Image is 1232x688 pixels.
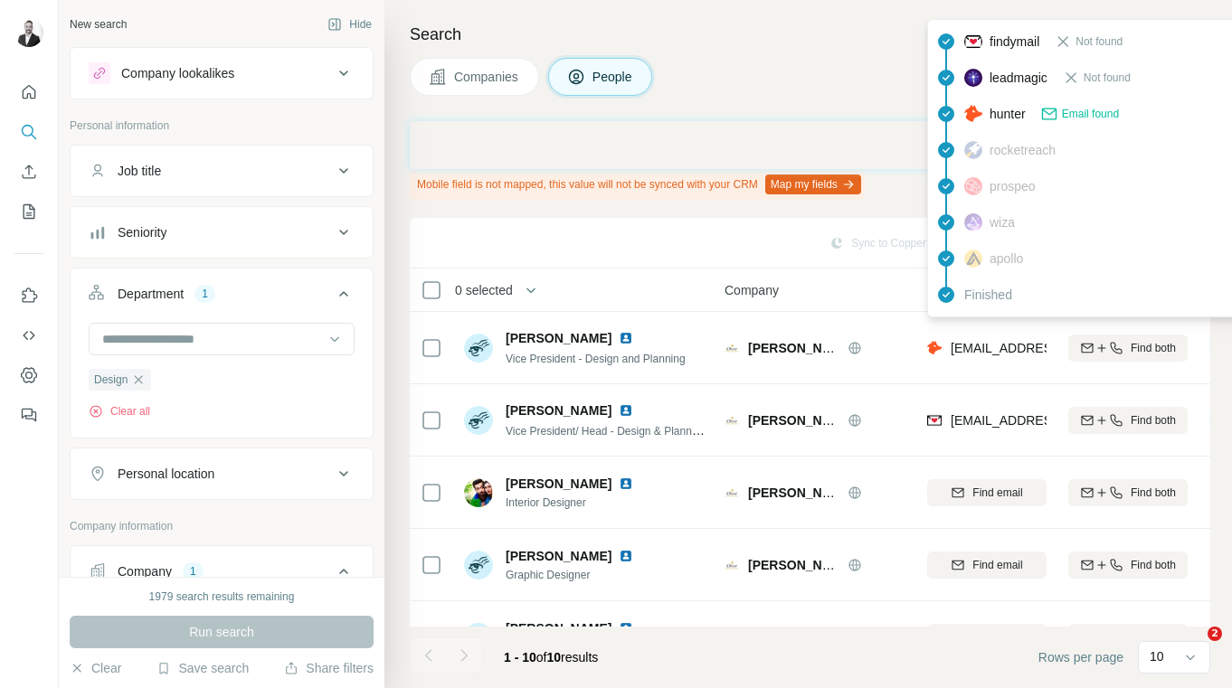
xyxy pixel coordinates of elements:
span: Rows per page [1038,648,1123,666]
span: [PERSON_NAME] Hotels & Resorts [748,341,960,355]
img: Logo of Oberoi Hotels & Resorts [725,341,739,355]
button: Seniority [71,211,373,254]
button: Find email [927,479,1047,506]
button: Search [14,116,43,148]
button: Find email [927,624,1047,651]
button: Department1 [71,272,373,323]
button: Save search [156,659,249,677]
button: Use Surfe on LinkedIn [14,279,43,312]
button: Clear [70,659,121,677]
button: Find both [1068,407,1188,434]
img: Logo of Oberoi Hotels & Resorts [725,413,739,428]
span: Find both [1131,340,1176,356]
span: Interior Designer [506,495,640,511]
div: Seniority [118,223,166,241]
button: Map my fields [765,174,861,194]
span: Vice President/ Head - Design & Planning [506,423,706,438]
span: prospeo [990,177,1036,195]
span: Companies [454,68,520,86]
img: Avatar [14,18,43,47]
button: Hide [315,11,384,38]
span: Find both [1131,485,1176,501]
img: provider hunter logo [964,105,982,121]
img: Logo of Oberoi Hotels & Resorts [725,558,739,572]
img: provider leadmagic logo [964,69,982,87]
img: provider wiza logo [964,213,982,231]
span: Find email [972,485,1022,501]
div: 1 [183,563,204,580]
button: Feedback [14,399,43,431]
div: 1 [194,286,215,302]
span: Email found [1062,106,1119,122]
button: Share filters [284,659,374,677]
span: [PERSON_NAME] Hotels & Resorts [748,485,960,500]
span: 0 selected [455,281,513,299]
iframe: Intercom live chat [1170,627,1214,670]
div: Company lookalikes [121,64,234,82]
p: Personal information [70,118,374,134]
img: Avatar [464,478,493,507]
span: 10 [547,650,562,664]
img: Avatar [464,406,493,435]
img: Logo of Oberoi Hotels & Resorts [725,485,739,500]
img: provider hunter logo [927,339,942,357]
span: 2 [1208,627,1222,641]
img: Avatar [464,551,493,580]
span: Find email [972,557,1022,573]
p: Company information [70,518,374,534]
img: provider rocketreach logo [964,141,982,159]
span: [PERSON_NAME] [506,547,611,565]
span: wiza [990,213,1015,231]
button: Company1 [71,550,373,600]
span: Vice President - Design and Planning [506,353,686,365]
div: Mobile field is not mapped, this value will not be synced with your CRM [410,169,865,200]
button: Enrich CSV [14,156,43,188]
span: [PERSON_NAME] Hotels & Resorts [748,413,960,428]
button: Dashboard [14,359,43,391]
span: Find both [1131,412,1176,429]
button: Find both [1068,479,1188,506]
span: rocketreach [990,141,1056,159]
button: Find both [1068,335,1188,362]
span: 1 - 10 [504,650,536,664]
span: leadmagic [990,69,1047,87]
button: Clear all [89,403,150,419]
button: Use Surfe API [14,319,43,352]
span: [PERSON_NAME] [506,475,611,493]
div: New search [70,16,127,33]
span: Not found [1084,70,1131,86]
span: [PERSON_NAME] [506,329,611,347]
span: [PERSON_NAME] Hotels & Resorts [748,558,960,572]
button: Find email [927,551,1047,579]
button: Find both [1068,624,1188,651]
span: Not found [1076,33,1123,50]
button: Find both [1068,551,1188,579]
div: Company [118,562,172,580]
span: [PERSON_NAME] [506,619,611,637]
button: My lists [14,195,43,228]
div: Job title [118,162,161,180]
img: provider prospeo logo [964,177,982,195]
span: Company [725,281,779,299]
button: Personal location [71,452,373,495]
p: 10 [1150,647,1164,665]
span: of [536,650,547,664]
span: People [592,68,634,86]
div: 1979 search results remaining [149,589,295,605]
h4: Search [410,22,1210,47]
button: Quick start [14,76,43,108]
div: Personal location [118,465,214,483]
button: Job title [71,149,373,193]
img: provider apollo logo [964,250,982,268]
div: Department [118,285,184,303]
span: findymail [990,33,1039,51]
img: LinkedIn logo [619,476,633,491]
span: results [504,650,598,664]
img: LinkedIn logo [619,549,633,563]
img: LinkedIn logo [619,403,633,418]
span: apollo [990,250,1023,268]
div: JW [464,623,493,652]
span: hunter [990,105,1026,123]
span: Find both [1131,557,1176,573]
span: Finished [964,286,1012,304]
